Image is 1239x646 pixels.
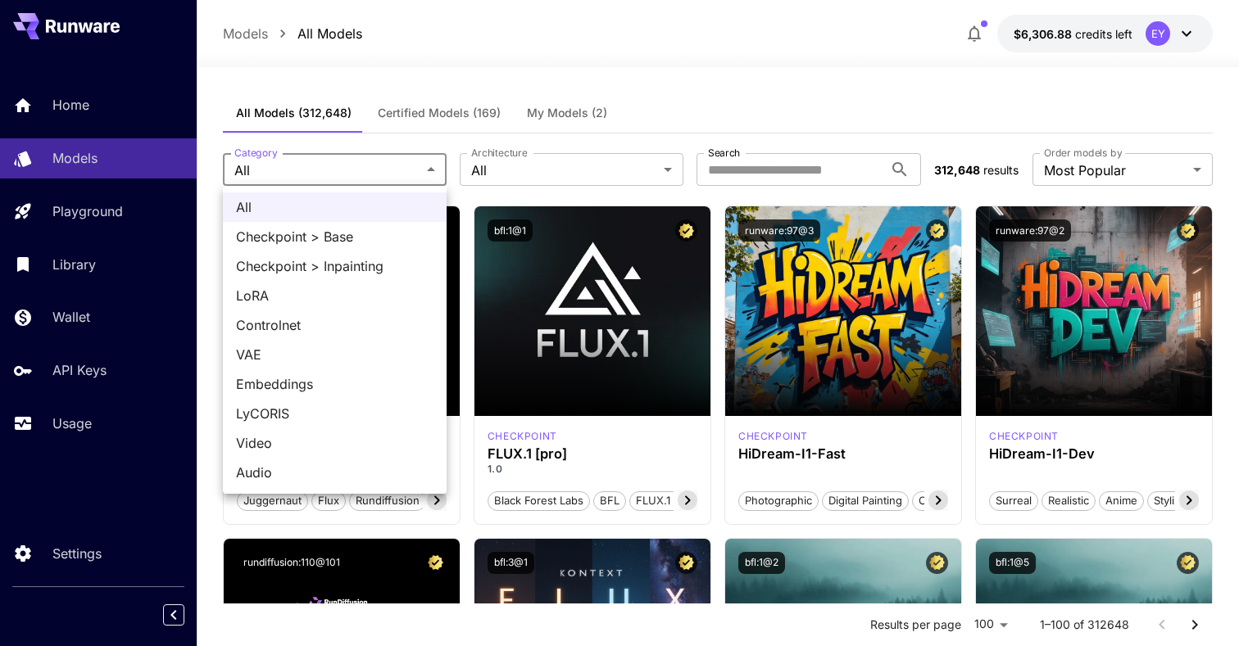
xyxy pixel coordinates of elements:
[236,315,433,335] span: Controlnet
[236,404,433,423] span: LyCORIS
[236,197,433,217] span: All
[236,374,433,394] span: Embeddings
[236,256,433,276] span: Checkpoint > Inpainting
[236,345,433,364] span: VAE
[236,463,433,482] span: Audio
[236,227,433,246] span: Checkpoint > Base
[236,286,433,305] span: LoRA
[236,433,433,453] span: Video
